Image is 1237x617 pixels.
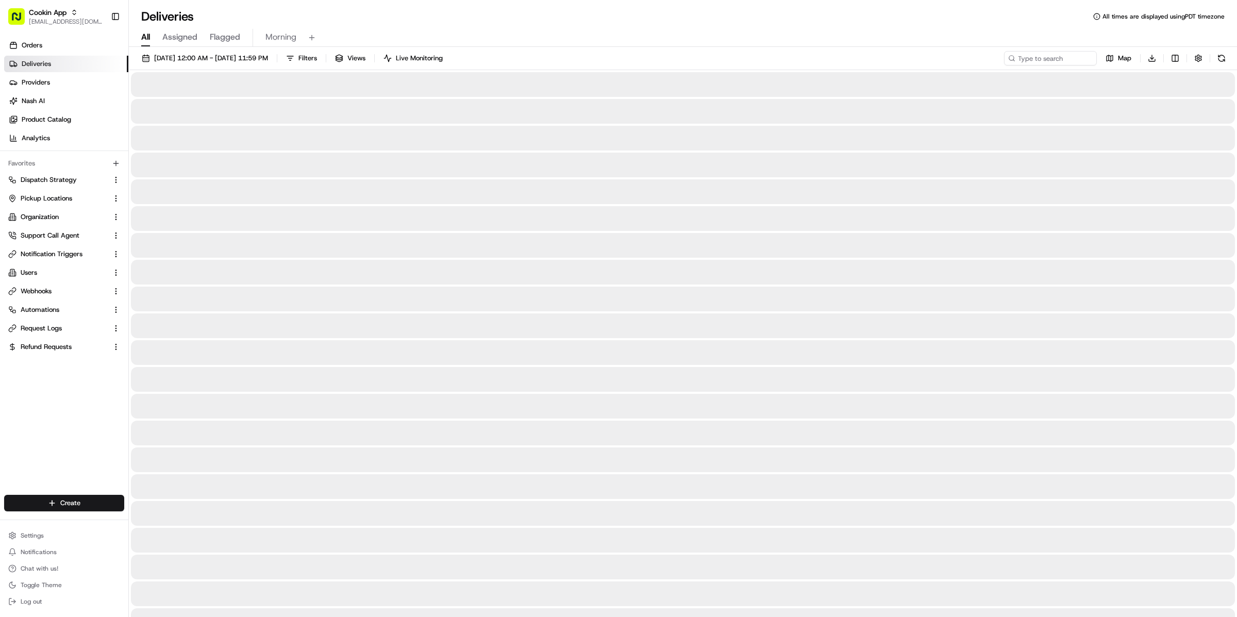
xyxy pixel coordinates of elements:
[330,51,370,65] button: Views
[21,531,44,540] span: Settings
[21,268,37,277] span: Users
[396,54,443,63] span: Live Monitoring
[4,246,124,262] button: Notification Triggers
[21,194,72,203] span: Pickup Locations
[379,51,447,65] button: Live Monitoring
[21,324,62,333] span: Request Logs
[4,495,124,511] button: Create
[21,231,79,240] span: Support Call Agent
[8,287,108,296] a: Webhooks
[4,561,124,576] button: Chat with us!
[4,74,128,91] a: Providers
[162,31,197,43] span: Assigned
[21,564,58,573] span: Chat with us!
[60,498,80,508] span: Create
[8,212,108,222] a: Organization
[8,249,108,259] a: Notification Triggers
[4,93,128,109] a: Nash AI
[1101,51,1136,65] button: Map
[29,18,103,26] button: [EMAIL_ADDRESS][DOMAIN_NAME]
[141,8,194,25] h1: Deliveries
[21,305,59,314] span: Automations
[22,115,71,124] span: Product Catalog
[210,31,240,43] span: Flagged
[22,59,51,69] span: Deliveries
[4,37,128,54] a: Orders
[4,56,128,72] a: Deliveries
[8,194,108,203] a: Pickup Locations
[154,54,268,63] span: [DATE] 12:00 AM - [DATE] 11:59 PM
[4,528,124,543] button: Settings
[29,7,66,18] button: Cookin App
[1102,12,1225,21] span: All times are displayed using PDT timezone
[4,339,124,355] button: Refund Requests
[21,597,42,606] span: Log out
[8,175,108,185] a: Dispatch Strategy
[1118,54,1131,63] span: Map
[4,4,107,29] button: Cookin App[EMAIL_ADDRESS][DOMAIN_NAME]
[281,51,322,65] button: Filters
[21,249,82,259] span: Notification Triggers
[4,578,124,592] button: Toggle Theme
[21,175,77,185] span: Dispatch Strategy
[8,231,108,240] a: Support Call Agent
[8,342,108,352] a: Refund Requests
[4,130,128,146] a: Analytics
[22,96,45,106] span: Nash AI
[4,209,124,225] button: Organization
[8,324,108,333] a: Request Logs
[4,264,124,281] button: Users
[265,31,296,43] span: Morning
[4,155,124,172] div: Favorites
[21,342,72,352] span: Refund Requests
[1004,51,1097,65] input: Type to search
[4,172,124,188] button: Dispatch Strategy
[8,305,108,314] a: Automations
[137,51,273,65] button: [DATE] 12:00 AM - [DATE] 11:59 PM
[1214,51,1229,65] button: Refresh
[21,548,57,556] span: Notifications
[21,581,62,589] span: Toggle Theme
[22,78,50,87] span: Providers
[22,41,42,50] span: Orders
[21,287,52,296] span: Webhooks
[21,212,59,222] span: Organization
[141,31,150,43] span: All
[4,302,124,318] button: Automations
[4,320,124,337] button: Request Logs
[298,54,317,63] span: Filters
[4,545,124,559] button: Notifications
[8,268,108,277] a: Users
[4,594,124,609] button: Log out
[4,190,124,207] button: Pickup Locations
[22,134,50,143] span: Analytics
[347,54,365,63] span: Views
[4,111,128,128] a: Product Catalog
[4,227,124,244] button: Support Call Agent
[4,283,124,299] button: Webhooks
